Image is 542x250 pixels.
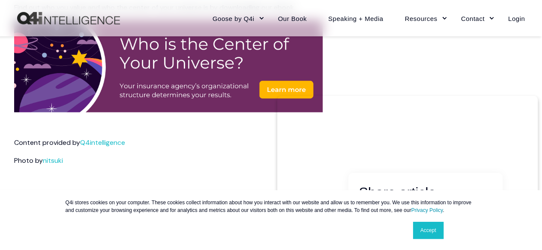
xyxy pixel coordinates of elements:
[43,156,63,165] a: nitsuki
[411,207,443,213] a: Privacy Policy
[277,96,538,246] iframe: Popup CTA
[14,20,323,112] img: Who is the center of your universe: your insurance agency's organizational structure determines y...
[66,199,477,214] p: Q4i stores cookies on your computer. These cookies collect information about how you interact wit...
[17,12,120,25] img: Q4intelligence, LLC logo
[80,138,125,147] a: Q4intelligence
[17,12,120,25] a: Back to Home
[14,138,80,147] span: Content provided by
[413,222,443,239] a: Accept
[14,155,323,166] p: Photo by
